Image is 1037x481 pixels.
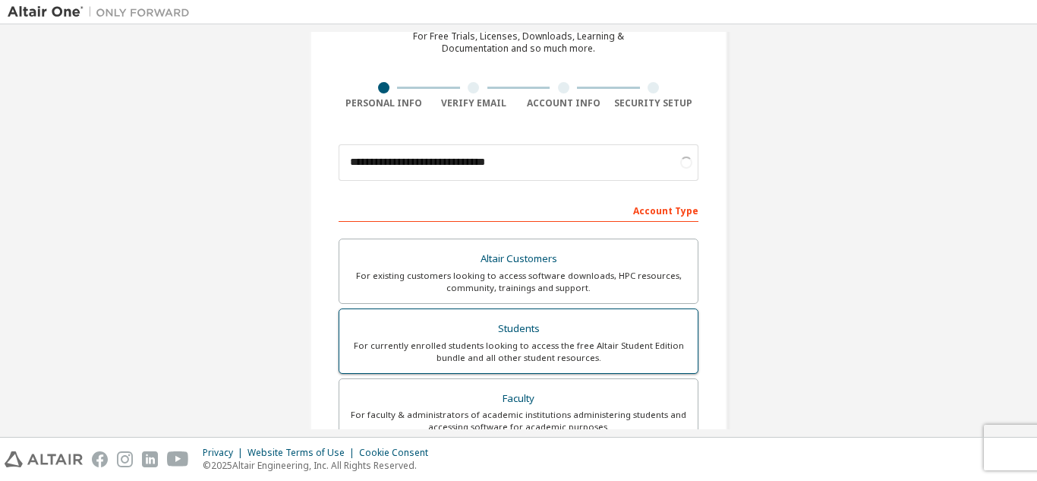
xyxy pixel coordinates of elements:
[429,97,519,109] div: Verify Email
[348,270,689,294] div: For existing customers looking to access software downloads, HPC resources, community, trainings ...
[339,97,429,109] div: Personal Info
[8,5,197,20] img: Altair One
[339,198,698,222] div: Account Type
[413,30,624,55] div: For Free Trials, Licenses, Downloads, Learning & Documentation and so much more.
[518,97,609,109] div: Account Info
[167,451,189,467] img: youtube.svg
[142,451,158,467] img: linkedin.svg
[348,409,689,433] div: For faculty & administrators of academic institutions administering students and accessing softwa...
[359,447,437,459] div: Cookie Consent
[348,318,689,340] div: Students
[117,451,133,467] img: instagram.svg
[609,97,699,109] div: Security Setup
[92,451,108,467] img: facebook.svg
[5,451,83,467] img: altair_logo.svg
[348,388,689,410] div: Faculty
[247,447,359,459] div: Website Terms of Use
[203,459,437,472] p: © 2025 Altair Engineering, Inc. All Rights Reserved.
[348,340,689,364] div: For currently enrolled students looking to access the free Altair Student Edition bundle and all ...
[348,248,689,270] div: Altair Customers
[203,447,247,459] div: Privacy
